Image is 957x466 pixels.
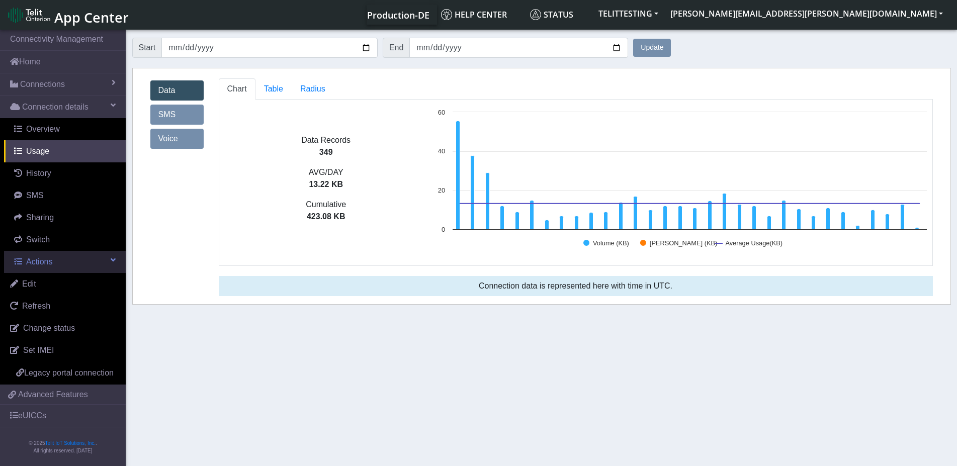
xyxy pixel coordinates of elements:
span: Radius [300,84,325,93]
span: Help center [441,9,507,20]
text: 40 [438,147,445,155]
p: Data Records [219,134,433,146]
span: Switch [26,235,50,244]
span: Edit [22,279,36,288]
p: 423.08 KB [219,211,433,223]
span: Set IMEI [23,346,54,354]
a: Data [150,80,204,101]
a: Voice [150,129,204,149]
a: Sharing [4,207,126,229]
span: Usage [26,147,49,155]
span: Refresh [22,302,50,310]
span: SMS [26,191,44,200]
a: Telit IoT Solutions, Inc. [45,440,96,446]
span: Sharing [26,213,54,222]
a: SMS [4,184,126,207]
button: Update [633,39,671,57]
a: App Center [8,4,127,26]
a: Help center [437,5,526,25]
p: 349 [219,146,433,158]
span: Chart [227,84,247,93]
span: App Center [54,8,129,27]
text: Volume (KB) [593,239,629,247]
p: Cumulative [219,199,433,211]
p: AVG/DAY [219,166,433,178]
a: Overview [4,118,126,140]
span: Overview [26,125,60,133]
a: SMS [150,105,204,125]
span: Change status [23,324,75,332]
img: logo-telit-cinterion-gw-new.png [8,7,50,23]
span: History [26,169,51,177]
span: Status [530,9,573,20]
text: [PERSON_NAME] (KB) [650,239,717,247]
span: Legacy portal connection [24,368,114,377]
text: 0 [442,226,445,233]
span: Connection details [22,101,89,113]
img: status.svg [530,9,541,20]
a: Your current platform instance [367,5,429,25]
span: Connections [20,78,65,90]
text: Average Usage(KB) [725,239,782,247]
span: Start [132,38,162,58]
span: Advanced Features [18,389,88,401]
a: Status [526,5,592,25]
text: 60 [438,109,445,116]
button: TELITTESTING [592,5,664,23]
p: 13.22 KB [219,178,433,191]
text: 20 [438,187,445,194]
div: Connection data is represented here with time in UTC. [219,276,933,296]
span: Actions [26,257,52,266]
span: Table [264,84,283,93]
ul: Tabs [219,78,933,100]
span: End [383,38,410,58]
img: knowledge.svg [441,9,452,20]
button: [PERSON_NAME][EMAIL_ADDRESS][PERSON_NAME][DOMAIN_NAME] [664,5,949,23]
a: Actions [4,251,126,273]
a: Usage [4,140,126,162]
a: Switch [4,229,126,251]
a: History [4,162,126,184]
span: Production-DE [367,9,429,21]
